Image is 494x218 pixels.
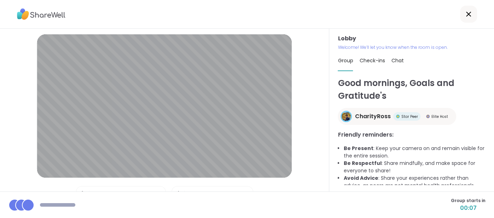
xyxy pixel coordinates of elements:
li: : Share your experiences rather than advice, as peers are not mental health professionals. [343,174,486,189]
h3: Friendly reminders: [338,131,486,139]
span: Group starts in [451,197,486,204]
li: : Keep your camera on and remain visible for the entire session. [343,145,486,160]
img: CharityRoss [342,112,351,121]
a: CharityRossCharityRossStar PeerStar PeerElite HostElite Host [338,108,456,125]
span: CharityRoss [355,112,390,121]
span: Elite Host [431,114,448,119]
li: : Share mindfully, and make space for everyone to share! [343,160,486,174]
div: Default - Internal Mic [94,190,146,197]
img: Microphone [79,187,86,201]
img: Elite Host [426,115,430,118]
b: Be Present [343,145,373,152]
span: | [88,187,90,201]
img: Star Peer [396,115,400,118]
p: Welcome! We’ll let you know when the room is open. [338,44,486,51]
span: Star Peer [401,114,418,119]
b: Avoid Advice [343,174,378,182]
span: 00:07 [451,204,486,212]
b: Be Respectful [343,160,381,167]
img: ShareWell Logo [17,6,65,22]
span: | [184,189,185,198]
span: Check-ins [359,57,385,64]
span: Group [338,57,353,64]
span: Chat [391,57,403,64]
h3: Lobby [338,34,486,43]
h1: Good mornings, Goals and Gratitude's [338,77,486,102]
